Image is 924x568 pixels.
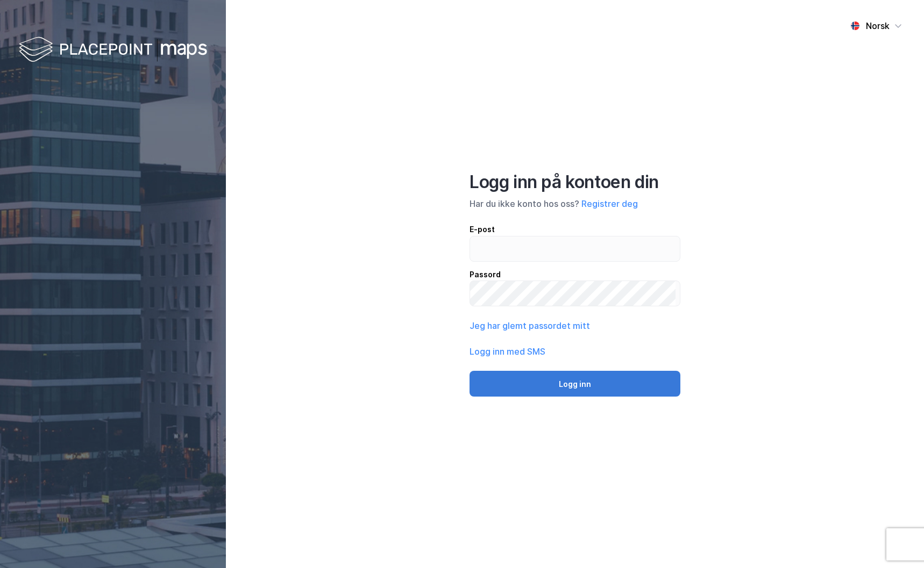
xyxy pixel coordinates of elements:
[470,171,680,193] div: Logg inn på kontoen din
[470,197,680,210] div: Har du ikke konto hos oss?
[581,197,638,210] button: Registrer deg
[470,345,545,358] button: Logg inn med SMS
[870,516,924,568] iframe: Chat Widget
[470,268,680,281] div: Passord
[470,223,680,236] div: E-post
[866,19,890,32] div: Norsk
[19,34,207,66] img: logo-white.f07954bde2210d2a523dddb988cd2aa7.svg
[470,319,590,332] button: Jeg har glemt passordet mitt
[470,371,680,397] button: Logg inn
